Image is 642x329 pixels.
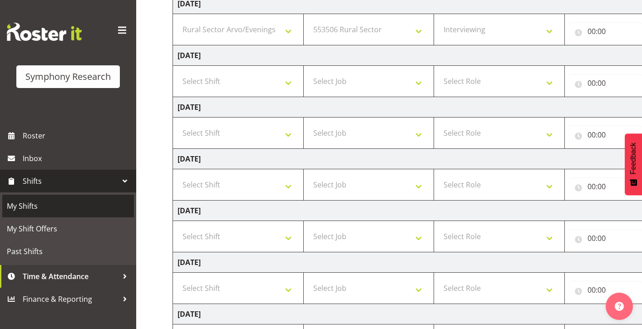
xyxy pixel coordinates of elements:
span: My Shift Offers [7,222,129,236]
span: Inbox [23,152,132,165]
a: My Shift Offers [2,217,134,240]
a: My Shifts [2,195,134,217]
img: Rosterit website logo [7,23,82,41]
span: Past Shifts [7,245,129,258]
span: Time & Attendance [23,270,118,283]
span: Roster [23,129,132,142]
span: Shifts [23,174,118,188]
div: Symphony Research [25,70,111,83]
button: Feedback - Show survey [625,133,642,195]
img: help-xxl-2.png [615,302,624,311]
span: Finance & Reporting [23,292,118,306]
span: My Shifts [7,199,129,213]
span: Feedback [629,142,637,174]
a: Past Shifts [2,240,134,263]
